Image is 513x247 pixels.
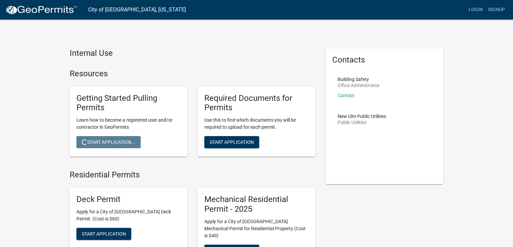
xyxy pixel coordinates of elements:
[204,93,309,113] h5: Required Documents for Permits
[70,170,315,180] h4: Residential Permits
[204,136,259,148] button: Start Application
[338,77,380,82] p: Building Safety
[76,228,131,240] button: Start Application
[466,3,485,16] a: Login
[204,195,309,214] h5: Mechanical Residential Permit - 2025
[204,218,309,239] p: Apply for a City of [GEOGRAPHIC_DATA] Mechanical Permit for Residential Property (Cost is $40)
[76,195,181,204] h5: Deck Permit
[76,93,181,113] h5: Getting Started Pulling Permits
[338,83,380,88] p: Office Administrator
[338,120,386,125] p: Public Utilities
[82,231,126,236] span: Start Application
[76,136,141,148] button: Start Application...
[485,3,508,16] a: Signup
[338,93,354,98] a: Contact
[88,4,186,15] a: City of [GEOGRAPHIC_DATA], [US_STATE]
[332,55,437,65] h5: Contacts
[82,139,135,145] span: Start Application...
[70,48,315,58] h4: Internal Use
[204,117,309,131] p: Use this to find which documents you will be required to upload for each permit.
[76,117,181,131] p: Learn how to become a registered user and/or contractor in GeoPermits
[338,114,386,119] p: New Ulm Public Utilities
[210,139,254,145] span: Start Application
[76,208,181,222] p: Apply for a City of [GEOGRAPHIC_DATA] Deck Permit. (Cost is $60)
[70,69,315,79] h4: Resources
